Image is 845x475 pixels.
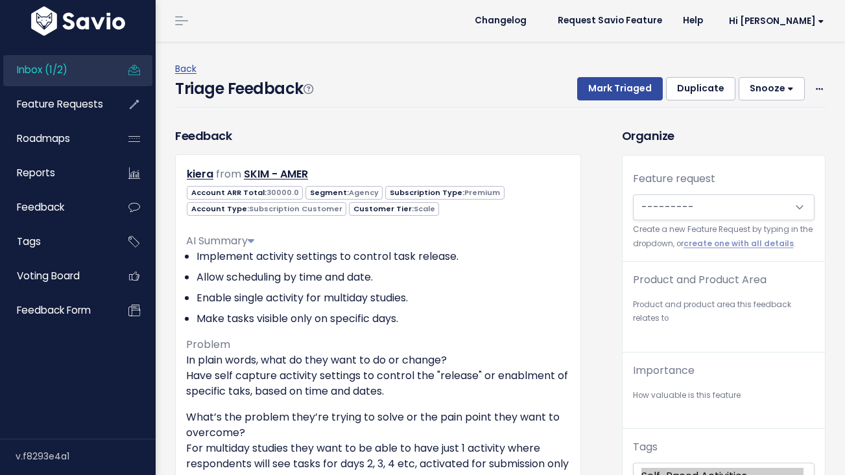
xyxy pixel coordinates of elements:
span: Hi [PERSON_NAME] [729,16,824,26]
div: v.f8293e4a1 [16,439,156,473]
a: Reports [3,158,108,188]
button: Snooze [739,77,805,100]
label: Product and Product Area [633,272,767,288]
a: Roadmaps [3,124,108,154]
span: Changelog [475,16,527,25]
span: from [216,167,241,181]
button: Mark Triaged [577,77,663,100]
a: Hi [PERSON_NAME] [713,11,835,31]
img: logo-white.9d6f32f41409.svg [28,6,128,36]
span: Feedback form [17,303,91,317]
li: Implement activity settings to control task release. [196,249,570,264]
label: Tags [633,439,658,455]
span: Scale [414,203,435,214]
a: Feedback form [3,295,108,325]
span: AI Summary [186,233,254,248]
a: Request Savio Feature [547,11,672,30]
small: Product and product area this feedback relates to [633,298,815,326]
label: Feature request [633,171,715,187]
a: Back [175,62,196,75]
span: Account ARR Total: [187,186,303,200]
h4: Triage Feedback [175,77,313,100]
span: Voting Board [17,269,80,283]
span: Roadmaps [17,132,70,145]
h3: Organize [622,127,826,145]
span: Subscription Customer [249,203,342,214]
span: Subscription Type: [385,186,504,200]
span: Feedback [17,200,64,214]
a: kiera [187,167,213,181]
span: Inbox (1/2) [17,63,67,76]
span: Reports [17,166,55,180]
a: create one with all details [684,238,794,249]
li: Allow scheduling by time and date. [196,270,570,285]
span: Tags [17,235,41,248]
button: Duplicate [666,77,735,100]
a: SKIM - AMER [244,167,308,181]
small: Create a new Feature Request by typing in the dropdown, or . [633,223,815,251]
span: Feature Requests [17,97,103,111]
span: Problem [186,337,230,352]
a: Feedback [3,192,108,222]
a: Help [672,11,713,30]
a: Feature Requests [3,89,108,119]
a: Voting Board [3,261,108,291]
label: Importance [633,363,695,378]
span: 30000.0 [267,187,299,198]
small: How valuable is this feature [633,389,815,402]
span: Segment: [305,186,383,200]
a: Tags [3,227,108,257]
li: Make tasks visible only on specific days. [196,311,570,327]
span: Account Type: [187,202,346,216]
a: Inbox (1/2) [3,55,108,85]
span: Agency [349,187,379,198]
p: In plain words, what do they want to do or change? Have self capture activity settings to control... [186,353,570,399]
span: Premium [464,187,500,198]
span: Customer Tier: [349,202,439,216]
li: Enable single activity for multiday studies. [196,290,570,306]
h3: Feedback [175,127,232,145]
